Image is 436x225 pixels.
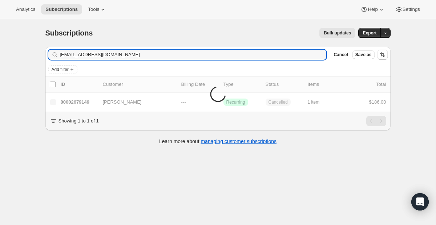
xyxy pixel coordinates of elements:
span: Bulk updates [324,30,351,36]
button: Tools [84,4,111,14]
p: Showing 1 to 1 of 1 [58,117,99,125]
button: Export [358,28,381,38]
span: Export [363,30,376,36]
button: Save as [352,50,375,59]
button: Settings [391,4,424,14]
button: Add filter [48,65,77,74]
button: Subscriptions [41,4,82,14]
span: Subscriptions [45,7,78,12]
button: Sort the results [378,50,388,60]
span: Add filter [52,67,69,72]
button: Cancel [331,50,351,59]
span: Subscriptions [45,29,93,37]
button: Analytics [12,4,40,14]
span: Analytics [16,7,35,12]
p: Learn more about [159,138,276,145]
span: Help [368,7,378,12]
nav: Pagination [366,116,386,126]
span: Settings [403,7,420,12]
button: Bulk updates [319,28,355,38]
div: Open Intercom Messenger [411,193,429,211]
span: Cancel [334,52,348,58]
input: Filter subscribers [60,50,327,60]
button: Help [356,4,389,14]
span: Save as [355,52,372,58]
span: Tools [88,7,99,12]
a: managing customer subscriptions [201,138,276,144]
